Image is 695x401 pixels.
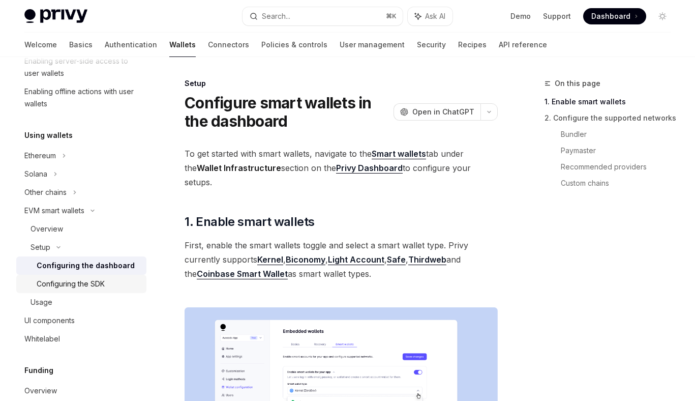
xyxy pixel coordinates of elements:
a: Configuring the dashboard [16,256,146,275]
a: Usage [16,293,146,311]
div: UI components [24,314,75,327]
div: Setup [31,241,50,253]
a: Paymaster [561,142,679,159]
a: API reference [499,33,547,57]
button: Open in ChatGPT [394,103,480,121]
a: Wallets [169,33,196,57]
a: Enabling offline actions with user wallets [16,82,146,113]
a: Coinbase Smart Wallet [197,269,288,279]
div: Other chains [24,186,67,198]
a: Overview [16,382,146,400]
div: Enabling offline actions with user wallets [24,85,140,110]
a: Welcome [24,33,57,57]
a: Basics [69,33,93,57]
div: EVM smart wallets [24,205,84,217]
a: Security [417,33,446,57]
span: Ask AI [425,11,445,21]
strong: Wallet Infrastructure [197,163,281,173]
button: Search...⌘K [243,7,403,25]
span: ⌘ K [386,12,397,20]
div: Setup [185,78,498,89]
a: Recommended providers [561,159,679,175]
img: light logo [24,9,87,23]
a: Connectors [208,33,249,57]
div: Overview [24,385,57,397]
a: Smart wallets [372,149,426,159]
h5: Funding [24,364,53,377]
button: Toggle dark mode [654,8,671,24]
a: Custom chains [561,175,679,191]
a: 2. Configure the supported networks [545,110,679,126]
a: Support [543,11,571,21]
a: Bundler [561,126,679,142]
a: Demo [510,11,531,21]
h5: Using wallets [24,129,73,141]
h1: Configure smart wallets in the dashboard [185,94,389,130]
span: On this page [555,77,600,90]
a: Safe [387,254,406,265]
a: Privy Dashboard [336,163,403,174]
a: Dashboard [583,8,646,24]
a: Whitelabel [16,330,146,348]
div: Ethereum [24,150,56,162]
span: To get started with smart wallets, navigate to the tab under the section on the to configure your... [185,147,498,189]
a: Configuring the SDK [16,275,146,293]
a: Thirdweb [408,254,446,265]
div: Search... [262,10,290,22]
div: Overview [31,223,63,235]
a: UI components [16,311,146,330]
a: Overview [16,220,146,238]
span: Dashboard [591,11,630,21]
a: Light Account [328,254,384,265]
a: Policies & controls [261,33,327,57]
a: Biconomy [286,254,325,265]
div: Configuring the SDK [37,278,105,290]
span: 1. Enable smart wallets [185,214,314,230]
span: First, enable the smart wallets toggle and select a smart wallet type. Privy currently supports ,... [185,238,498,281]
div: Whitelabel [24,333,60,345]
a: Recipes [458,33,487,57]
a: Kernel [257,254,283,265]
div: Configuring the dashboard [37,260,135,272]
a: Authentication [105,33,157,57]
div: Usage [31,296,52,308]
span: Open in ChatGPT [412,107,474,117]
a: 1. Enable smart wallets [545,94,679,110]
button: Ask AI [408,7,452,25]
div: Solana [24,168,47,180]
a: User management [340,33,405,57]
